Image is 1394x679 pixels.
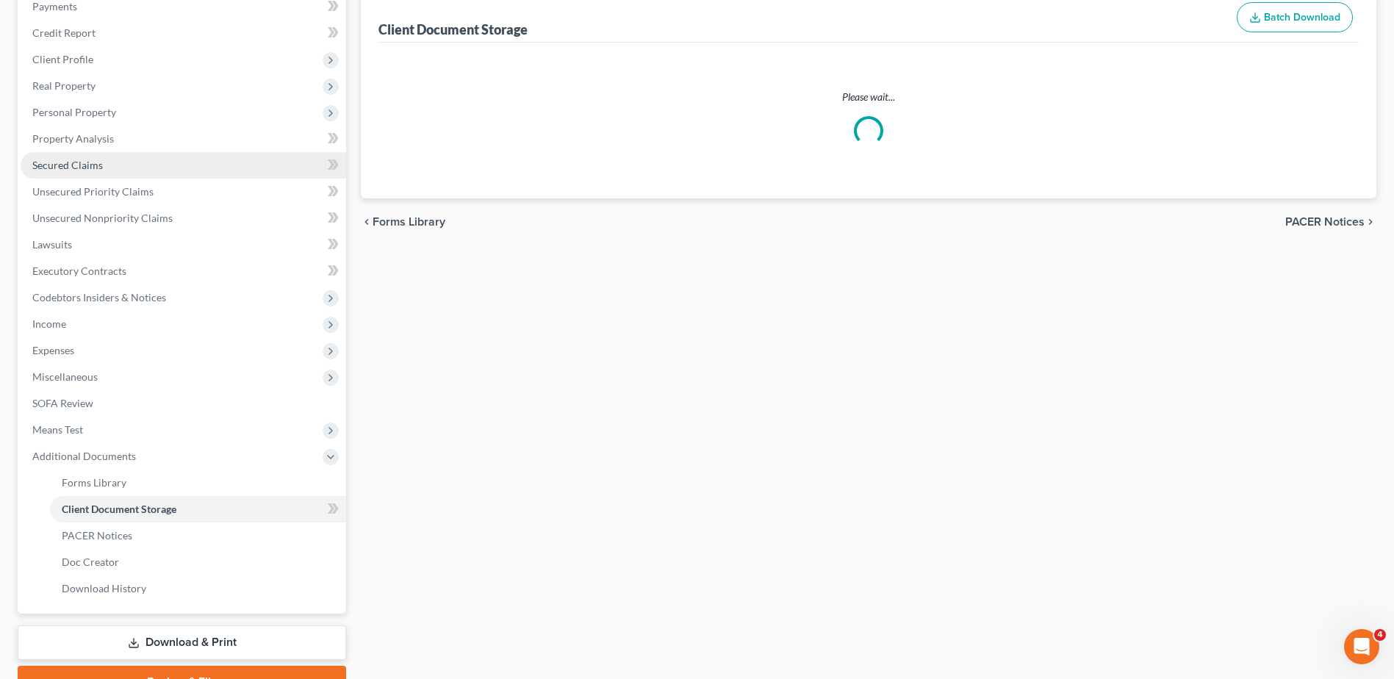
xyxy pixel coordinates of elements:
span: Credit Report [32,26,96,39]
a: Unsecured Priority Claims [21,179,346,205]
a: PACER Notices [50,522,346,549]
a: Download & Print [18,625,346,660]
span: Forms Library [373,216,445,228]
span: Secured Claims [32,159,103,171]
span: Property Analysis [32,132,114,145]
i: chevron_right [1365,216,1376,228]
span: SOFA Review [32,397,93,409]
span: Client Document Storage [62,503,176,515]
span: Additional Documents [32,450,136,462]
span: Unsecured Nonpriority Claims [32,212,173,224]
span: Client Profile [32,53,93,65]
span: Codebtors Insiders & Notices [32,291,166,303]
a: Credit Report [21,20,346,46]
span: Executory Contracts [32,265,126,277]
span: Forms Library [62,476,126,489]
a: Unsecured Nonpriority Claims [21,205,346,231]
span: Doc Creator [62,556,119,568]
a: Doc Creator [50,549,346,575]
span: Batch Download [1264,11,1340,24]
iframe: Intercom live chat [1344,629,1379,664]
span: Miscellaneous [32,370,98,383]
button: chevron_left Forms Library [361,216,445,228]
span: PACER Notices [62,529,132,542]
span: Personal Property [32,106,116,118]
div: Client Document Storage [378,21,528,38]
button: Batch Download [1237,2,1353,33]
a: Executory Contracts [21,258,346,284]
button: PACER Notices chevron_right [1285,216,1376,228]
span: Real Property [32,79,96,92]
a: SOFA Review [21,390,346,417]
span: 4 [1374,629,1386,641]
a: Lawsuits [21,231,346,258]
span: Unsecured Priority Claims [32,185,154,198]
a: Client Document Storage [50,496,346,522]
span: Lawsuits [32,238,72,251]
i: chevron_left [361,216,373,228]
span: Expenses [32,344,74,356]
span: Income [32,317,66,330]
p: Please wait... [381,90,1356,104]
span: Download History [62,582,146,594]
span: Means Test [32,423,83,436]
a: Download History [50,575,346,602]
a: Forms Library [50,470,346,496]
span: PACER Notices [1285,216,1365,228]
a: Property Analysis [21,126,346,152]
a: Secured Claims [21,152,346,179]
